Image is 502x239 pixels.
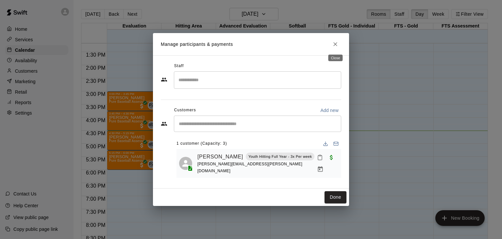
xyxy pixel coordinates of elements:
button: Email participants [331,138,341,149]
div: Close [328,55,343,61]
p: Add new [320,107,339,114]
button: Close [329,38,341,50]
p: Manage participants & payments [161,41,233,48]
button: Mark attendance [314,152,326,163]
div: Start typing to search customers... [174,116,341,132]
button: Download list [320,138,331,149]
a: [PERSON_NAME] [197,153,243,161]
div: Michael Marcelletti [179,157,192,170]
button: Manage bookings & payment [314,163,326,175]
span: 1 customer (Capacity: 3) [176,138,227,149]
span: Customers [174,105,196,116]
div: Search staff [174,71,341,89]
span: [PERSON_NAME][EMAIL_ADDRESS][PERSON_NAME][DOMAIN_NAME] [197,162,302,173]
button: Add new [318,105,341,116]
p: Youth Hitting Full Year - 3x Per week [248,154,312,159]
span: Paid with Credit [326,154,337,160]
svg: Staff [161,76,167,83]
svg: Customers [161,120,167,127]
span: Staff [174,61,184,71]
button: Done [325,191,346,203]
